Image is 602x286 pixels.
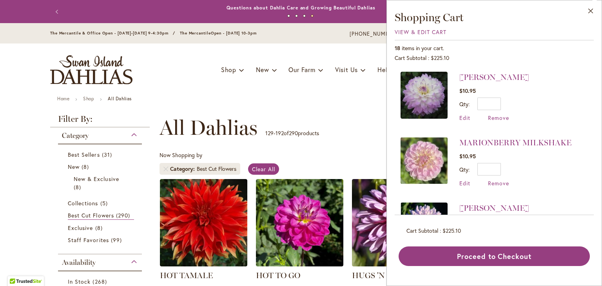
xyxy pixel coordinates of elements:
span: All Dahlias [160,116,257,139]
a: HOT TO GO [256,271,300,280]
span: $225.10 [442,227,461,234]
span: $10.95 [459,152,476,160]
a: Remove [488,179,509,187]
iframe: Launch Accessibility Center [6,258,28,280]
span: 8 [82,163,91,171]
span: 129 [265,129,274,137]
button: Previous [50,4,66,20]
img: HOT TO GO [256,179,343,266]
a: Exclusive [68,224,134,232]
span: Help Center [377,65,413,74]
span: Shop [221,65,236,74]
span: Availability [62,258,96,267]
a: New &amp; Exclusive [74,175,128,191]
a: JORDAN NICOLE [401,203,448,252]
a: Remove [488,114,509,121]
span: Best Cut Flowers [68,212,114,219]
span: Collections [68,199,98,207]
span: Clear All [252,165,275,173]
a: MIKAYLA MIRANDA [401,72,448,121]
a: HUGS 'N KISSES [352,261,439,268]
span: Shopping Cart [395,11,464,24]
label: Qty [459,100,470,108]
strong: Filter By: [50,115,150,127]
div: Best Cut Flowers [197,165,236,173]
a: In Stock 268 [68,277,134,286]
a: HUGS 'N KISSES [352,271,414,280]
img: MARIONBERRY MILKSHAKE [401,137,448,184]
span: The Mercantile & Office Open - [DATE]-[DATE] 9-4:30pm / The Mercantile [50,31,211,36]
span: Now Shopping by [160,151,202,159]
span: Open - [DATE] 10-3pm [211,31,257,36]
a: [PERSON_NAME] [459,72,529,82]
span: New [68,163,80,170]
span: $10.95 [459,87,476,94]
a: Shop [83,96,94,101]
a: HOT TAMALE [160,271,213,280]
button: 2 of 4 [295,14,298,17]
a: store logo [50,55,132,84]
span: New & Exclusive [74,175,119,183]
a: MARIONBERRY MILKSHAKE [459,138,571,147]
span: 18 [395,44,400,52]
span: Exclusive [68,224,93,232]
a: Best Cut Flowers [68,211,134,220]
span: Cart Subtotal [406,227,438,234]
p: - of products [265,127,319,139]
a: View & Edit Cart [395,28,446,36]
span: 99 [111,236,124,244]
a: Staff Favorites [68,236,134,244]
img: HUGS 'N KISSES [352,179,439,266]
a: Hot Tamale [160,261,247,268]
a: Best Sellers [68,150,134,159]
button: Proceed to Checkout [399,246,590,266]
a: MARIONBERRY MILKSHAKE [401,137,448,187]
span: 290 [289,129,298,137]
span: 8 [74,183,83,191]
span: $225.10 [431,54,449,62]
span: Best Sellers [68,151,100,158]
a: Clear All [248,163,279,175]
span: items in your cart. [402,44,444,52]
a: Edit [459,114,470,121]
span: Visit Us [335,65,358,74]
img: Hot Tamale [160,179,247,266]
a: HOT TO GO [256,261,343,268]
button: 1 of 4 [287,14,290,17]
span: 268 [92,277,109,286]
a: [PHONE_NUMBER] [350,30,397,38]
span: Cart Subtotal [395,54,426,62]
button: 4 of 4 [311,14,314,17]
a: New [68,163,134,171]
span: Our Farm [288,65,315,74]
img: JORDAN NICOLE [401,203,448,250]
a: Questions about Dahlia Care and Growing Beautiful Dahlias [227,5,375,11]
img: MIKAYLA MIRANDA [401,72,448,119]
span: In Stock [68,278,91,285]
span: Staff Favorites [68,236,109,244]
a: Remove Category Best Cut Flowers [163,167,168,171]
span: 290 [116,211,132,219]
a: [PERSON_NAME] [459,203,529,213]
button: 3 of 4 [303,14,306,17]
span: 5 [100,199,110,207]
span: 8 [95,224,105,232]
span: 192 [276,129,284,137]
span: Category [62,131,89,140]
strong: All Dahlias [108,96,132,101]
a: Collections [68,199,134,207]
a: Home [57,96,69,101]
span: New [256,65,269,74]
span: 31 [102,150,114,159]
span: Category [170,165,197,173]
label: Qty [459,166,470,173]
a: Edit [459,179,470,187]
